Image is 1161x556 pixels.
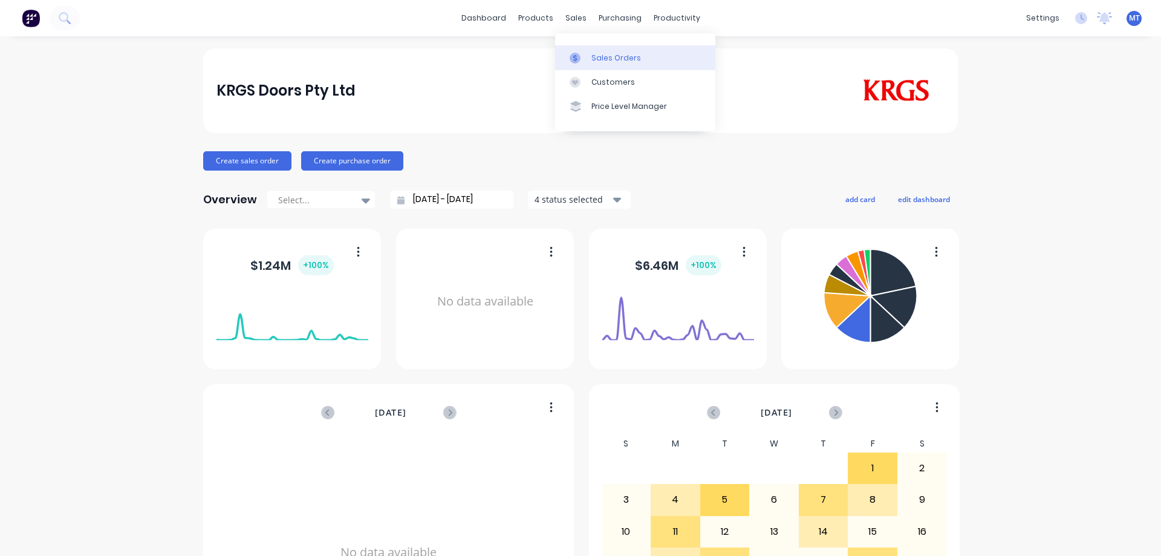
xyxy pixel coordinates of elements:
[848,517,897,547] div: 15
[591,101,667,112] div: Price Level Manager
[555,45,715,70] a: Sales Orders
[651,517,700,547] div: 11
[559,9,593,27] div: sales
[602,517,651,547] div: 10
[848,453,897,483] div: 1
[301,151,403,171] button: Create purchase order
[216,79,356,103] div: KRGS Doors Pty Ltd
[686,255,721,275] div: + 100 %
[651,485,700,515] div: 4
[602,485,651,515] div: 3
[555,94,715,119] a: Price Level Manager
[749,435,799,453] div: W
[250,255,334,275] div: $ 1.24M
[837,191,883,207] button: add card
[1129,13,1140,24] span: MT
[860,79,932,102] img: KRGS Doors Pty Ltd
[897,435,947,453] div: S
[799,435,848,453] div: T
[535,193,611,206] div: 4 status selected
[799,485,848,515] div: 7
[848,435,897,453] div: F
[1020,9,1065,27] div: settings
[203,188,257,212] div: Overview
[700,435,750,453] div: T
[701,485,749,515] div: 5
[898,517,946,547] div: 16
[602,435,651,453] div: S
[701,517,749,547] div: 12
[898,485,946,515] div: 9
[635,255,721,275] div: $ 6.46M
[528,191,631,209] button: 4 status selected
[591,77,635,88] div: Customers
[898,453,946,483] div: 2
[409,244,561,359] div: No data available
[375,406,406,419] span: [DATE]
[890,191,958,207] button: edit dashboard
[651,435,700,453] div: M
[203,151,291,171] button: Create sales order
[799,517,848,547] div: 14
[455,9,512,27] a: dashboard
[848,485,897,515] div: 8
[22,9,40,27] img: Factory
[750,485,798,515] div: 6
[298,255,334,275] div: + 100 %
[555,70,715,94] a: Customers
[750,517,798,547] div: 13
[761,406,792,419] span: [DATE]
[593,9,648,27] div: purchasing
[512,9,559,27] div: products
[591,53,641,64] div: Sales Orders
[648,9,706,27] div: productivity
